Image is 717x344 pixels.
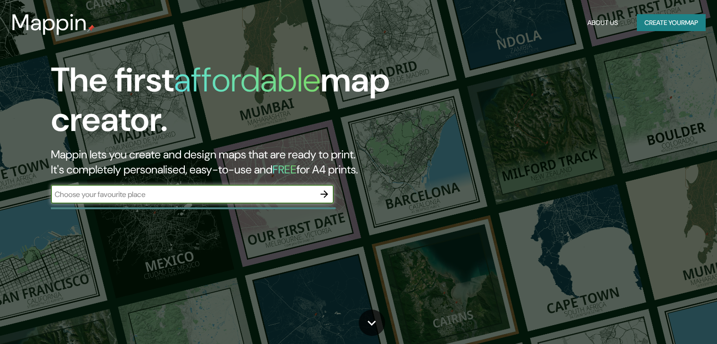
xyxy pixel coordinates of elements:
img: mappin-pin [87,25,95,32]
h1: affordable [174,58,321,102]
button: About Us [584,14,622,32]
input: Choose your favourite place [51,189,315,200]
button: Create yourmap [637,14,706,32]
h1: The first map creator. [51,60,410,147]
h2: Mappin lets you create and design maps that are ready to print. It's completely personalised, eas... [51,147,410,177]
h3: Mappin [11,9,87,36]
h5: FREE [272,162,297,177]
